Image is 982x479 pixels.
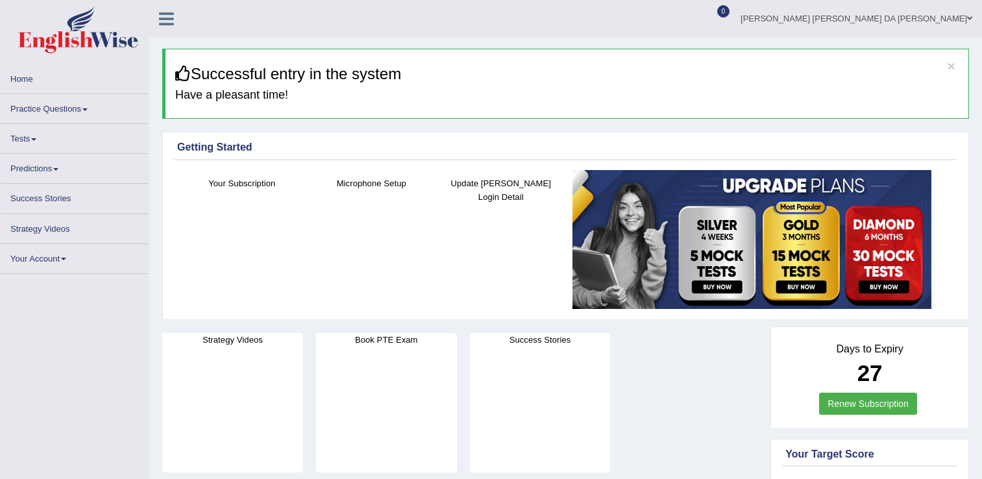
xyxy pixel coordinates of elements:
[857,360,883,386] b: 27
[717,5,730,18] span: 0
[785,343,954,355] h4: Days to Expiry
[1,214,149,239] a: Strategy Videos
[1,64,149,90] a: Home
[1,154,149,179] a: Predictions
[1,124,149,149] a: Tests
[1,244,149,269] a: Your Account
[313,177,430,190] h4: Microphone Setup
[175,89,959,102] h4: Have a pleasant time!
[1,94,149,119] a: Practice Questions
[470,333,611,347] h4: Success Stories
[948,59,955,73] button: ×
[175,66,959,82] h3: Successful entry in the system
[316,333,457,347] h4: Book PTE Exam
[184,177,301,190] h4: Your Subscription
[785,447,954,462] div: Your Target Score
[443,177,559,204] h4: Update [PERSON_NAME] Login Detail
[572,170,931,309] img: small5.jpg
[177,140,954,155] div: Getting Started
[819,393,917,415] a: Renew Subscription
[162,333,303,347] h4: Strategy Videos
[1,184,149,209] a: Success Stories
